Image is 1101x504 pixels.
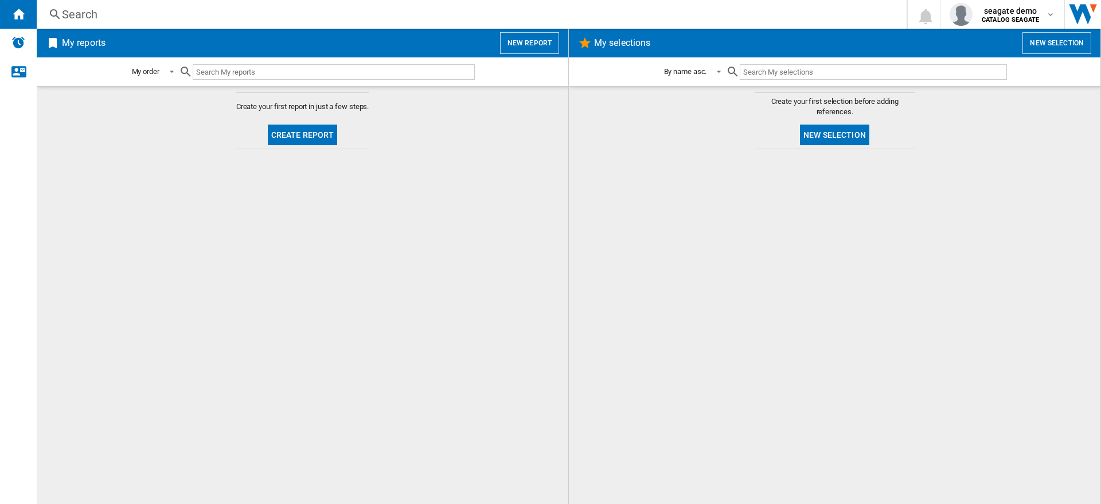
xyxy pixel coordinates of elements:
h2: My selections [592,32,653,54]
span: seagate demo [982,5,1039,17]
button: Create report [268,125,338,145]
b: CATALOG SEAGATE [982,16,1039,24]
span: Create your first selection before adding references. [755,96,915,117]
div: Search [62,6,877,22]
div: By name asc. [664,67,707,76]
span: Create your first report in just a few steps. [236,102,369,112]
div: My order [132,67,159,76]
button: New report [500,32,559,54]
button: New selection [1022,32,1091,54]
input: Search My selections [740,64,1006,80]
input: Search My reports [193,64,475,80]
img: alerts-logo.svg [11,36,25,49]
img: profile.jpg [950,3,973,26]
button: New selection [800,125,869,145]
h2: My reports [60,32,108,54]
